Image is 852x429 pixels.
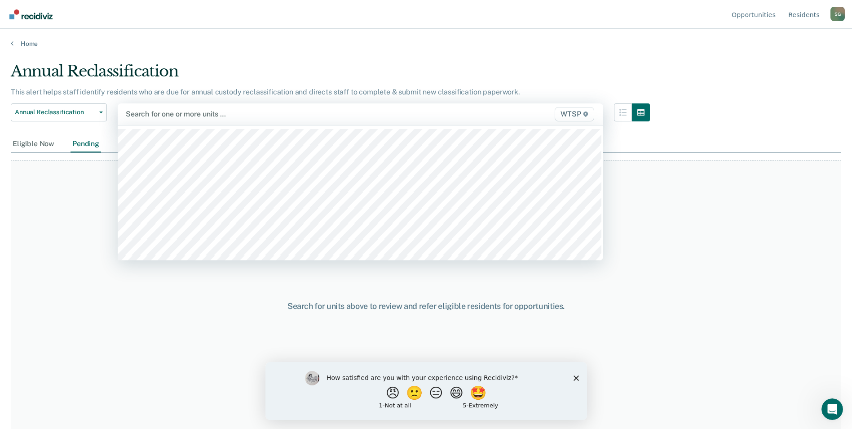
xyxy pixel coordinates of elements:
p: This alert helps staff identify residents who are due for annual custody reclassification and dir... [11,88,520,96]
button: Profile dropdown button [830,7,845,21]
span: WTSP [555,107,594,121]
iframe: Survey by Kim from Recidiviz [265,362,587,420]
a: Home [11,40,841,48]
div: S G [830,7,845,21]
span: Annual Reclassification [15,108,96,116]
div: Eligible Now [11,136,56,152]
iframe: Intercom live chat [821,398,843,420]
div: Search for units above to review and refer eligible residents for opportunities. [219,301,634,311]
img: Recidiviz [9,9,53,19]
button: Annual Reclassification [11,103,107,121]
div: Annual Reclassification [11,62,650,88]
div: Pending [71,136,101,152]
